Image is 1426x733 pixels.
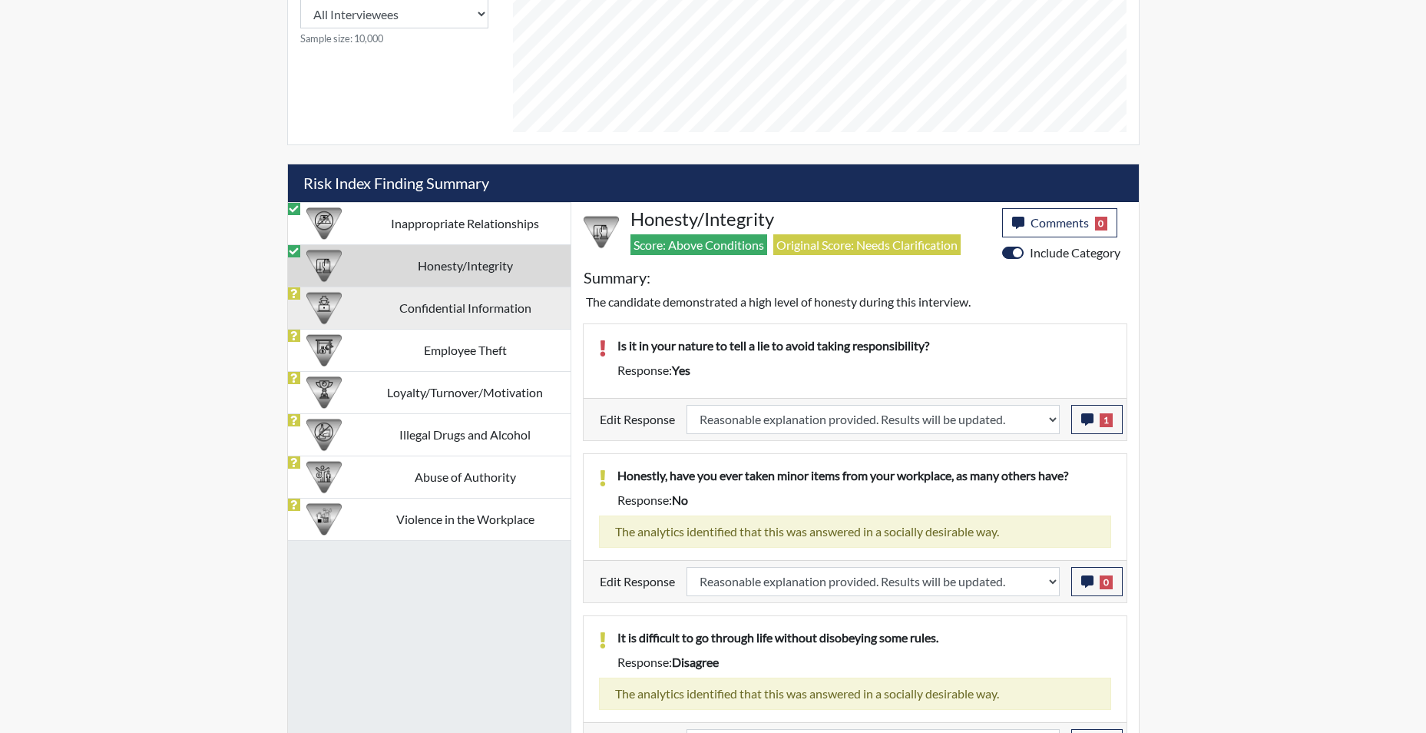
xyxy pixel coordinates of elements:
h5: Risk Index Finding Summary [288,164,1139,202]
div: Response: [606,653,1123,672]
span: disagree [672,655,719,669]
span: 0 [1100,575,1113,589]
p: The candidate demonstrated a high level of honesty during this interview. [586,293,1124,311]
label: Edit Response [600,567,675,596]
div: The analytics identified that this was answered in a socially desirable way. [599,516,1111,548]
img: CATEGORY%20ICON-14.139f8ef7.png [306,206,342,241]
span: Original Score: Needs Clarification [773,234,961,255]
img: CATEGORY%20ICON-01.94e51fac.png [306,459,342,495]
label: Edit Response [600,405,675,434]
img: CATEGORY%20ICON-05.742ef3c8.png [306,290,342,326]
div: Response: [606,361,1123,380]
td: Violence in the Workplace [360,498,571,540]
img: CATEGORY%20ICON-07.58b65e52.png [306,333,342,368]
div: The analytics identified that this was answered in a socially desirable way. [599,678,1111,710]
img: CATEGORY%20ICON-17.40ef8247.png [306,375,342,410]
td: Loyalty/Turnover/Motivation [360,371,571,413]
span: Score: Above Conditions [630,234,767,255]
td: Inappropriate Relationships [360,202,571,244]
button: 1 [1071,405,1123,434]
span: 0 [1095,217,1108,231]
span: Comments [1031,215,1089,230]
h4: Honesty/Integrity [630,208,991,231]
td: Abuse of Authority [360,456,571,498]
img: CATEGORY%20ICON-26.eccbb84f.png [306,502,342,537]
td: Employee Theft [360,329,571,371]
img: CATEGORY%20ICON-11.a5f294f4.png [306,248,342,284]
span: yes [672,363,690,377]
p: It is difficult to go through life without disobeying some rules. [617,629,1111,647]
h5: Summary: [584,268,650,287]
div: Update the test taker's response, the change might impact the score [675,567,1071,596]
span: 1 [1100,413,1113,427]
div: Update the test taker's response, the change might impact the score [675,405,1071,434]
span: no [672,493,688,507]
p: Honestly, have you ever taken minor items from your workplace, as many others have? [617,466,1111,485]
td: Illegal Drugs and Alcohol [360,413,571,456]
td: Confidential Information [360,287,571,329]
img: CATEGORY%20ICON-11.a5f294f4.png [584,214,619,250]
p: Is it in your nature to tell a lie to avoid taking responsibility? [617,337,1111,355]
img: CATEGORY%20ICON-12.0f6f1024.png [306,417,342,453]
label: Include Category [1030,244,1120,262]
div: Response: [606,491,1123,509]
button: 0 [1071,567,1123,596]
td: Honesty/Integrity [360,244,571,287]
small: Sample size: 10,000 [300,32,488,46]
button: Comments0 [1002,208,1118,237]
